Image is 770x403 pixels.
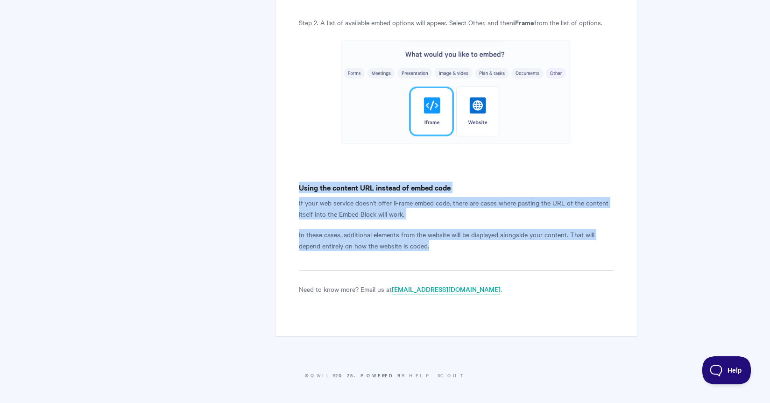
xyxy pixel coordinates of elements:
p: © 2025. [133,371,637,380]
p: Step 2. A list of available embed options will appear. Select Other, and then from the list of op... [299,17,613,28]
a: Qwilr [311,372,335,379]
a: [EMAIL_ADDRESS][DOMAIN_NAME] [392,284,501,295]
p: In these cases, additional elements from the website will be displayed alongside your content. Th... [299,229,613,251]
p: If your web service doesn't offer iFrame embed code, there are cases where pasting the URL of the... [299,197,613,219]
a: Help Scout [409,372,466,379]
strong: iFrame [513,17,534,27]
img: file-07ec1DqTDO.png [341,40,571,144]
iframe: Toggle Customer Support [702,356,751,384]
h4: Using the content URL instead of embed code [299,182,613,193]
span: Powered by [360,372,466,379]
p: Need to know more? Email us at . [299,283,613,295]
